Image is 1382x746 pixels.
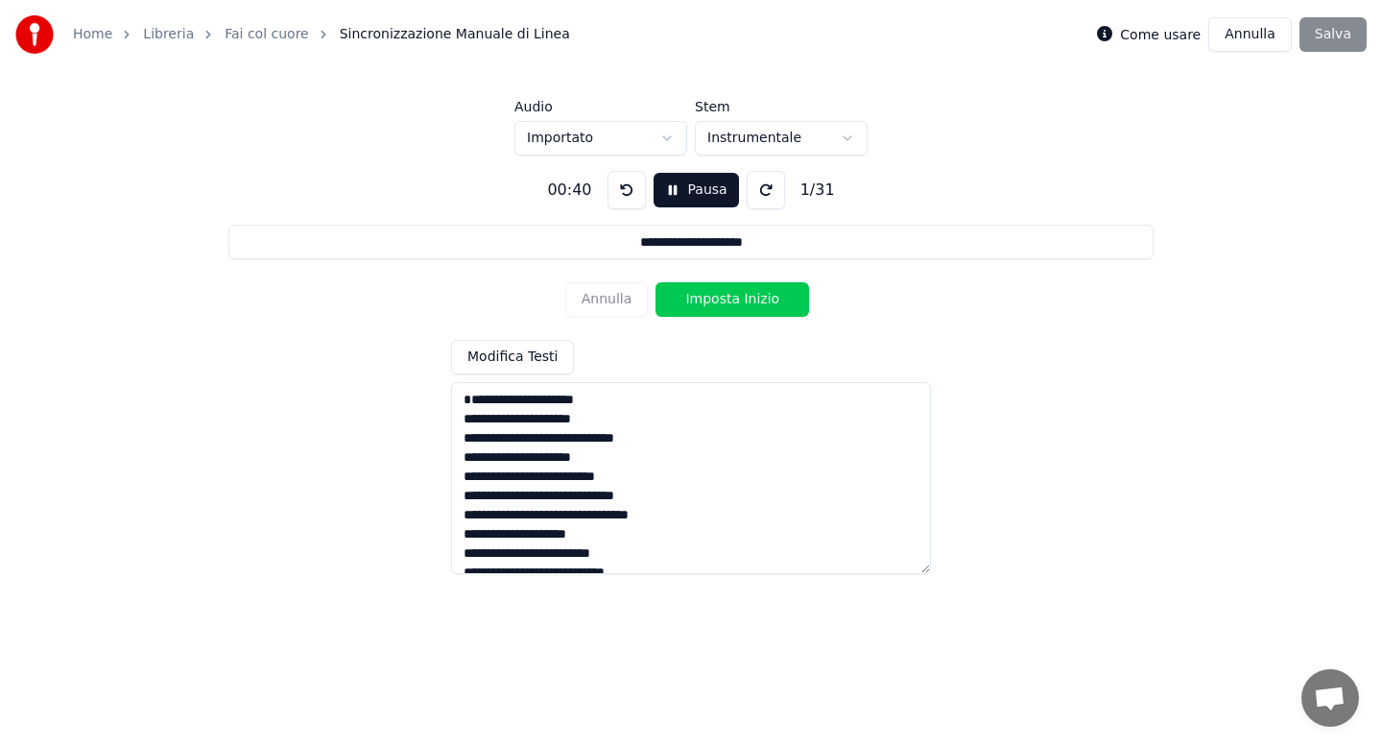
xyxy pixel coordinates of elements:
button: Annulla [1208,17,1292,52]
label: Audio [514,100,687,113]
nav: breadcrumb [73,25,570,44]
span: Sincronizzazione Manuale di Linea [340,25,570,44]
a: Home [73,25,112,44]
button: Modifica Testi [451,340,574,374]
div: 1 / 31 [793,179,843,202]
label: Come usare [1120,28,1201,41]
div: Aprire la chat [1301,669,1359,727]
button: Pausa [654,173,739,207]
a: Libreria [143,25,194,44]
img: youka [15,15,54,54]
a: Fai col cuore [225,25,309,44]
label: Stem [695,100,868,113]
button: Imposta Inizio [655,282,809,317]
div: 00:40 [539,179,599,202]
